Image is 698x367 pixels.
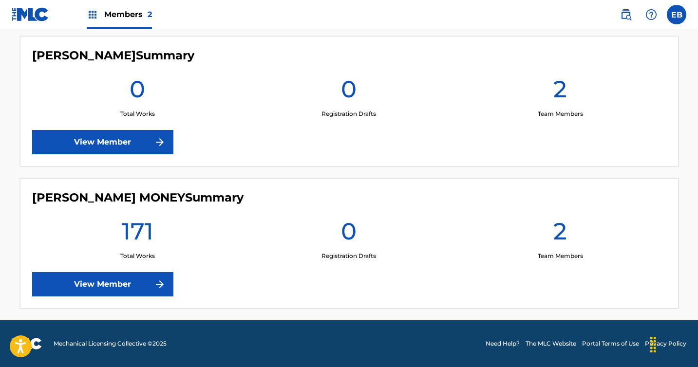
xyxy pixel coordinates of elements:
[54,339,167,348] span: Mechanical Licensing Collective © 2025
[154,136,166,148] img: f7272a7cc735f4ea7f67.svg
[104,9,152,20] span: Members
[538,110,583,118] p: Team Members
[87,9,98,20] img: Top Rightsholders
[122,217,153,252] h1: 171
[120,252,155,260] p: Total Works
[130,74,145,110] h1: 0
[645,9,657,20] img: help
[641,5,661,24] div: Help
[154,278,166,290] img: f7272a7cc735f4ea7f67.svg
[538,252,583,260] p: Team Members
[12,7,49,21] img: MLC Logo
[553,217,567,252] h1: 2
[32,130,173,154] a: View Member
[582,339,639,348] a: Portal Terms of Use
[32,190,244,205] h4: STACY MONEY
[667,5,686,24] div: User Menu
[148,10,152,19] span: 2
[486,339,520,348] a: Need Help?
[120,110,155,118] p: Total Works
[616,5,636,24] a: Public Search
[645,339,686,348] a: Privacy Policy
[321,110,376,118] p: Registration Drafts
[649,320,698,367] iframe: Chat Widget
[321,252,376,260] p: Registration Drafts
[341,74,357,110] h1: 0
[620,9,632,20] img: search
[341,217,357,252] h1: 0
[645,330,661,359] div: Drag
[526,339,576,348] a: The MLC Website
[32,272,173,296] a: View Member
[32,48,194,63] h4: EVAN BOWLER
[12,338,42,349] img: logo
[553,74,567,110] h1: 2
